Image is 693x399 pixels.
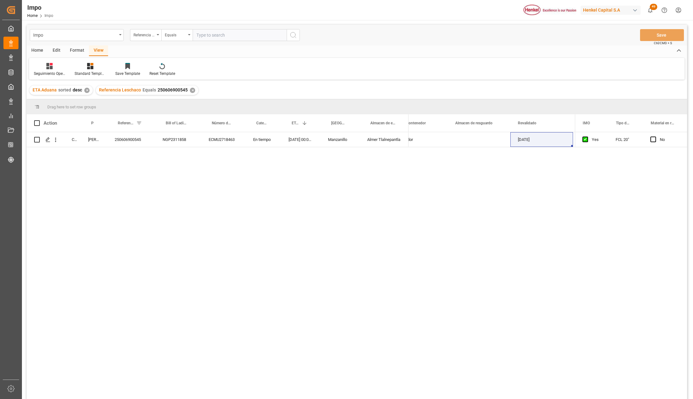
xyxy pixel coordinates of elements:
[360,132,409,147] div: Almer Tlalnepantla
[287,29,300,41] button: search button
[99,87,141,92] span: Referencia Leschaco
[455,121,492,125] span: Almacen de resguardo
[650,4,657,10] span: 49
[660,132,680,147] div: No
[657,3,671,17] button: Help Center
[89,45,108,56] div: View
[161,29,193,41] button: open menu
[47,105,96,109] span: Drag here to set row groups
[118,121,134,125] span: Referencia Leschaco
[58,87,71,92] span: sorted
[575,132,687,147] div: Press SPACE to select this row.
[193,29,287,41] input: Type to search
[212,121,232,125] span: Número de Contenedor
[320,132,360,147] div: Manzanillo
[524,5,576,16] img: Henkel%20logo.jpg_1689854090.jpg
[33,31,117,39] div: Impo
[130,29,161,41] button: open menu
[246,132,281,147] div: En tiempo
[73,87,82,92] span: desc
[75,71,106,76] div: Standard Templates
[201,132,246,147] div: ECMU2718463
[256,121,268,125] span: Categoría
[190,88,195,93] div: ✕
[643,3,657,17] button: show 49 new notifications
[27,13,38,18] a: Home
[27,45,48,56] div: Home
[155,132,201,147] div: NGP2311858
[81,132,107,147] div: [PERSON_NAME]
[510,132,573,147] div: [DATE]
[385,132,448,147] div: Contenedor
[149,71,175,76] div: Reset Template
[64,132,81,147] div: Completed
[608,132,643,147] div: FCL 20"
[33,87,57,92] span: ETA Aduana
[107,132,155,147] div: 250606900545
[165,31,186,38] div: Equals
[581,6,641,15] div: Henkel Capital S.A
[27,132,409,147] div: Press SPACE to select this row.
[651,121,674,125] span: Material en resguardo Y/N
[91,121,94,125] span: Persona responsable de seguimiento
[133,31,155,38] div: Referencia Leschaco
[292,121,299,125] span: ETA Aduana
[158,87,188,92] span: 250606900545
[581,4,643,16] button: Henkel Capital S.A
[65,45,89,56] div: Format
[518,121,536,125] span: Revalidado
[393,121,426,125] span: Tipo de Contenedor
[640,29,684,41] button: Save
[48,45,65,56] div: Edit
[583,121,590,125] span: IMO
[34,71,65,76] div: Seguimiento Operativo
[592,132,601,147] div: Yes
[143,87,156,92] span: Equals
[44,120,57,126] div: Action
[616,121,630,125] span: Tipo de Carga (LCL/FCL)
[654,41,672,45] span: Ctrl/CMD + S
[115,71,140,76] div: Save Template
[166,121,188,125] span: Bill of Lading Number
[30,29,124,41] button: open menu
[331,121,346,125] span: [GEOGRAPHIC_DATA] - Locode
[27,3,53,12] div: Impo
[281,132,320,147] div: [DATE] 00:00:00
[370,121,395,125] span: Almacen de entrega
[84,88,90,93] div: ✕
